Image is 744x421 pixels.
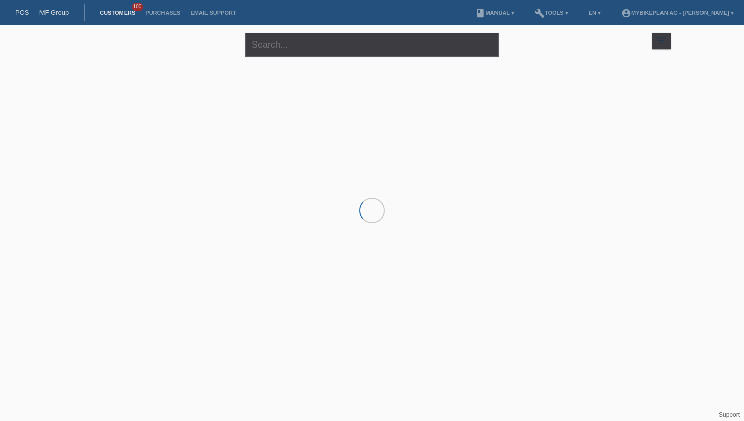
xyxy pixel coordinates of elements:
[616,10,739,16] a: account_circleMybikeplan AG - [PERSON_NAME] ▾
[621,8,631,18] i: account_circle
[185,10,241,16] a: Email Support
[529,10,573,16] a: buildTools ▾
[132,3,144,11] span: 100
[245,33,499,57] input: Search...
[584,10,606,16] a: EN ▾
[534,8,545,18] i: build
[719,411,740,418] a: Support
[140,10,185,16] a: Purchases
[95,10,140,16] a: Customers
[15,9,69,16] a: POS — MF Group
[475,8,485,18] i: book
[656,35,667,46] i: filter_list
[470,10,519,16] a: bookManual ▾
